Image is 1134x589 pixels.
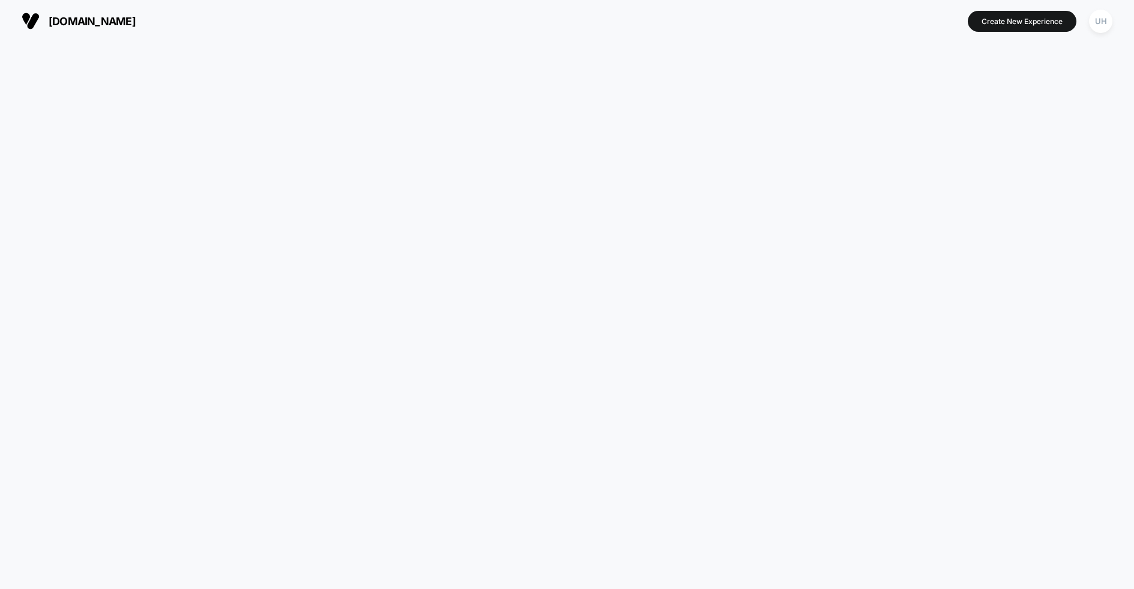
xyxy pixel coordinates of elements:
button: Create New Experience [968,11,1076,32]
button: UH [1085,9,1116,34]
span: [DOMAIN_NAME] [49,15,136,28]
img: Visually logo [22,12,40,30]
div: UH [1089,10,1112,33]
button: [DOMAIN_NAME] [18,11,139,31]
